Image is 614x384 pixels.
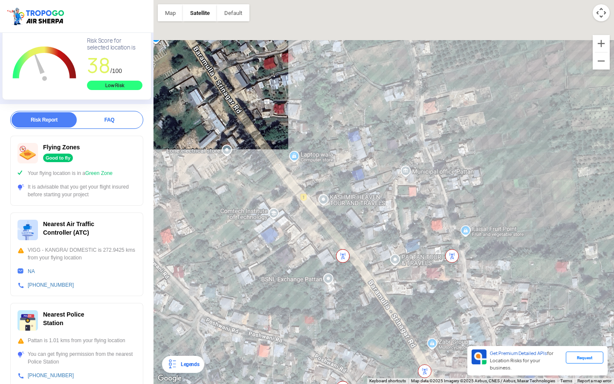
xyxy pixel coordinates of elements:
img: ic_atc.svg [17,220,38,240]
div: Your flying location is in a [17,169,136,177]
div: Risk Report [12,112,77,128]
button: Show street map [158,4,183,21]
span: /100 [110,67,122,74]
div: VIGG - KANGRA/ DOMESTIC is 272.9425 kms from your flying location [17,246,136,262]
g: Chart [9,38,80,91]
span: Green Zone [85,170,113,176]
span: Map data ©2025 Imagery ©2025 Airbus, CNES / Airbus, Maxar Technologies [411,378,555,383]
img: Google [156,373,184,384]
div: Good to fly [43,154,73,162]
a: Terms [560,378,572,383]
img: ic_tgdronemaps.svg [6,6,67,26]
div: It is advisable that you get your flight insured before starting your project [17,183,136,198]
div: Low Risk [87,81,142,90]
span: Flying Zones [43,144,80,151]
div: Risk Score for selected location is [87,38,142,51]
button: Map camera controls [593,4,610,21]
img: ic_nofly.svg [17,143,38,163]
div: FAQ [77,112,142,128]
div: Request [566,352,603,364]
a: [PHONE_NUMBER] [28,282,74,288]
div: Legends [177,359,199,369]
div: for Location Risks for your business. [487,349,566,372]
a: NA [28,268,35,274]
button: Zoom in [593,35,610,52]
span: Nearest Air Traffic Controller (ATC) [43,221,94,236]
button: Zoom out [593,52,610,70]
button: Keyboard shortcuts [369,378,406,384]
img: Premium APIs [472,349,487,364]
span: Get Premium Detailed APIs [490,350,547,356]
img: Legends [167,359,177,369]
div: You can get flying permission from the nearest Police Station [17,350,136,366]
span: Nearest Police Station [43,311,84,326]
a: Report a map error [577,378,611,383]
button: Show satellite imagery [183,4,217,21]
img: ic_police_station.svg [17,310,38,331]
a: [PHONE_NUMBER] [28,372,74,378]
a: Open this area in Google Maps (opens a new window) [156,373,184,384]
span: 38 [87,52,110,79]
div: Pattan is 1.01 kms from your flying location [17,337,136,344]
